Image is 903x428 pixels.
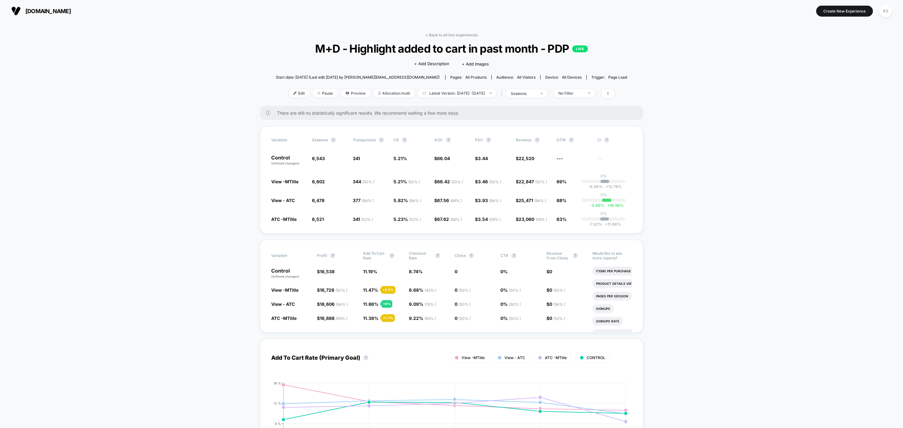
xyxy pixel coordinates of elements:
[602,222,621,227] span: 11.98 %
[547,316,565,321] span: $
[353,217,373,222] span: 341
[516,156,534,161] span: $
[489,198,501,203] span: ( 94 % )
[312,179,325,184] span: 6,602
[293,91,297,95] img: edit
[393,156,407,161] span: 5.21 %
[592,329,639,338] li: Avg Session Duration
[536,217,547,222] span: ( 59 % )
[603,184,622,189] span: 12.79 %
[437,198,462,203] span: 67.56
[519,179,547,184] span: 22,847
[603,178,604,183] p: |
[336,316,347,321] span: ( 59 % )
[500,253,508,258] span: CTR
[516,138,531,142] span: Revenue
[459,302,471,307] span: ( 50 % )
[437,217,462,222] span: 67.62
[558,91,584,96] div: No Filter
[504,355,525,360] span: View - ATC
[363,316,378,321] span: 11.38 %
[475,217,501,222] span: $
[361,217,373,222] span: ( 52 % )
[353,179,374,184] span: 344
[605,222,608,227] span: +
[547,301,565,307] span: $
[475,198,501,203] span: $
[320,287,347,293] span: 16,728
[878,5,894,18] button: KS
[879,5,892,17] div: KS
[500,269,508,274] span: 0 %
[557,179,567,184] span: 69%
[511,253,516,258] button: ?
[425,302,436,307] span: ( 76 % )
[435,253,440,258] button: ?
[603,216,604,221] p: |
[331,138,336,143] button: ?
[363,301,378,307] span: 11.86 %
[489,92,492,94] img: end
[547,251,570,260] span: Revenue From Clicks
[317,316,347,321] span: $
[608,75,627,80] span: Page Load
[540,75,586,80] span: Device:
[591,75,627,80] div: Trigger:
[330,253,335,258] button: ?
[373,89,415,97] span: Allocation: multi
[381,300,392,308] div: + 6 %
[320,316,347,321] span: 16,888
[459,288,471,293] span: ( 50 % )
[451,180,463,184] span: ( 50 % )
[271,251,306,260] span: Variation
[389,253,394,258] button: ?
[293,42,610,55] span: M+D - Highlight added to cart in past month - PDP
[312,198,325,203] span: 6,478
[271,198,295,203] span: View - ATC
[604,138,609,143] button: ?
[381,314,395,322] div: + 1.7 %
[450,75,487,80] div: Pages:
[600,192,607,197] p: 0%
[509,288,521,293] span: ( 50 % )
[562,75,582,80] span: all devices
[320,269,335,274] span: 16,538
[434,156,450,161] span: $
[600,211,607,216] p: 0%
[425,288,436,293] span: ( 45 % )
[489,217,501,222] span: ( 59 % )
[462,355,485,360] span: View -MTitle
[500,287,521,293] span: 0 %
[275,421,281,425] tspan: 8 %
[519,156,534,161] span: 22,520
[603,197,604,202] p: |
[271,138,306,143] span: Variation
[353,138,376,142] span: Transactions
[409,287,436,293] span: 8.68 %
[409,269,423,274] span: 8.74 %
[437,156,450,161] span: 66.04
[277,110,631,116] span: There are still no statistically significant results. We recommend waiting a few more days
[588,92,590,94] img: end
[317,269,335,274] span: $
[317,301,348,307] span: $
[455,316,471,321] span: 0
[423,91,426,95] img: calendar
[549,301,565,307] span: 0
[592,251,632,260] p: Would like to see more reports?
[500,301,521,307] span: 0 %
[425,33,478,37] a: < Back to all live experiences
[446,138,451,143] button: ?
[409,251,432,260] span: Checkout Rate
[393,179,420,184] span: 5.21 %
[597,157,632,166] span: ---
[450,217,462,222] span: ( 68 % )
[547,269,552,274] span: $
[363,251,386,260] span: Add To Cart Rate
[408,180,420,184] span: ( 50 % )
[455,253,466,258] span: Clicks
[379,138,384,143] button: ?
[607,203,610,208] span: +
[569,138,574,143] button: ?
[549,269,552,274] span: 0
